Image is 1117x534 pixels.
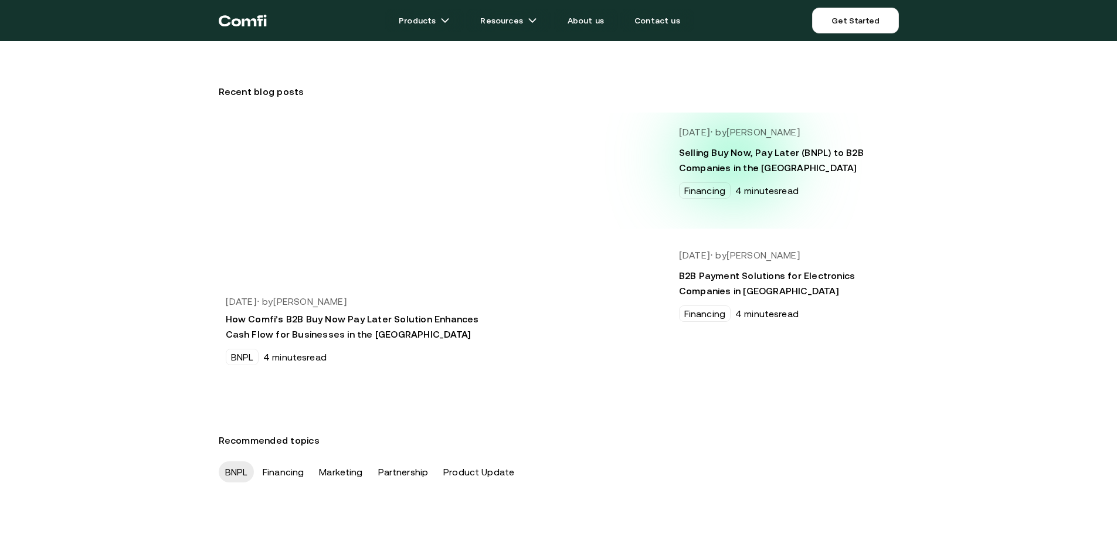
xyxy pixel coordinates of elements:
[221,115,485,287] img: In recent years, the Buy Now Pay Later (BNPL) market has seen significant growth, especially in t...
[385,9,464,32] a: Productsarrow icons
[684,185,725,196] p: Financing
[466,9,551,32] a: Resourcesarrow icons
[219,3,267,38] a: Return to the top of the Comfi home page
[497,238,667,349] img: Learn how B2B payment solutions are changing the UAE electronics industry. Learn about trends, ch...
[440,16,450,25] img: arrow icons
[495,113,899,229] a: Learn about the benefits of Buy Now, Pay Later (BNPL)for B2B companies in the UAE and how embedde...
[620,9,694,32] a: Contact us
[372,461,435,482] div: Partnership
[735,185,799,196] h6: 4 minutes read
[554,9,618,32] a: About us
[219,82,899,101] h3: Recent blog posts
[812,8,898,33] a: Get Started
[679,250,885,261] h5: [DATE] · by [PERSON_NAME]
[684,308,725,319] p: Financing
[219,113,488,372] a: In recent years, the Buy Now Pay Later (BNPL) market has seen significant growth, especially in t...
[679,145,885,175] h3: Selling Buy Now, Pay Later (BNPL) to B2B Companies in the [GEOGRAPHIC_DATA]
[263,352,327,362] h6: 4 minutes read
[679,127,885,138] h5: [DATE] · by [PERSON_NAME]
[226,298,481,304] h5: [DATE] · by [PERSON_NAME]
[493,112,671,229] img: Learn about the benefits of Buy Now, Pay Later (BNPL)for B2B companies in the UAE and how embedde...
[256,461,310,482] div: Financing
[437,461,521,482] div: Product Update
[219,431,899,450] h3: Recommended topics
[226,311,481,342] h3: How Comfi’s B2B Buy Now Pay Later Solution Enhances Cash Flow for Businesses in the [GEOGRAPHIC_D...
[313,461,369,482] div: Marketing
[735,308,799,319] h6: 4 minutes read
[679,268,885,298] h3: B2B Payment Solutions for Electronics Companies in [GEOGRAPHIC_DATA]
[495,236,899,352] a: Learn how B2B payment solutions are changing the UAE electronics industry. Learn about trends, ch...
[231,352,254,362] p: BNPL
[528,16,537,25] img: arrow icons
